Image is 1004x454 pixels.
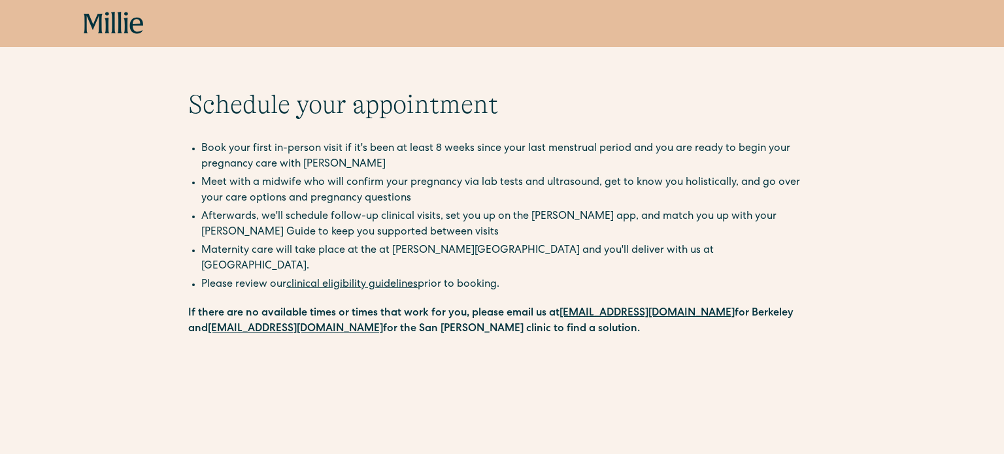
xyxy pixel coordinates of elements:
strong: If there are no available times or times that work for you, please email us at [188,308,560,319]
li: Meet with a midwife who will confirm your pregnancy via lab tests and ultrasound, get to know you... [201,175,816,206]
a: clinical eligibility guidelines [286,280,418,290]
li: Book your first in-person visit if it's been at least 8 weeks since your last menstrual period an... [201,141,816,172]
a: [EMAIL_ADDRESS][DOMAIN_NAME] [560,308,735,319]
a: [EMAIL_ADDRESS][DOMAIN_NAME] [208,324,383,334]
li: Maternity care will take place at the at [PERSON_NAME][GEOGRAPHIC_DATA] and you'll deliver with u... [201,243,816,274]
li: Afterwards, we'll schedule follow-up clinical visits, set you up on the [PERSON_NAME] app, and ma... [201,209,816,240]
strong: for the San [PERSON_NAME] clinic to find a solution. [383,324,640,334]
h1: Schedule your appointment [188,89,816,120]
li: Please review our prior to booking. [201,277,816,293]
